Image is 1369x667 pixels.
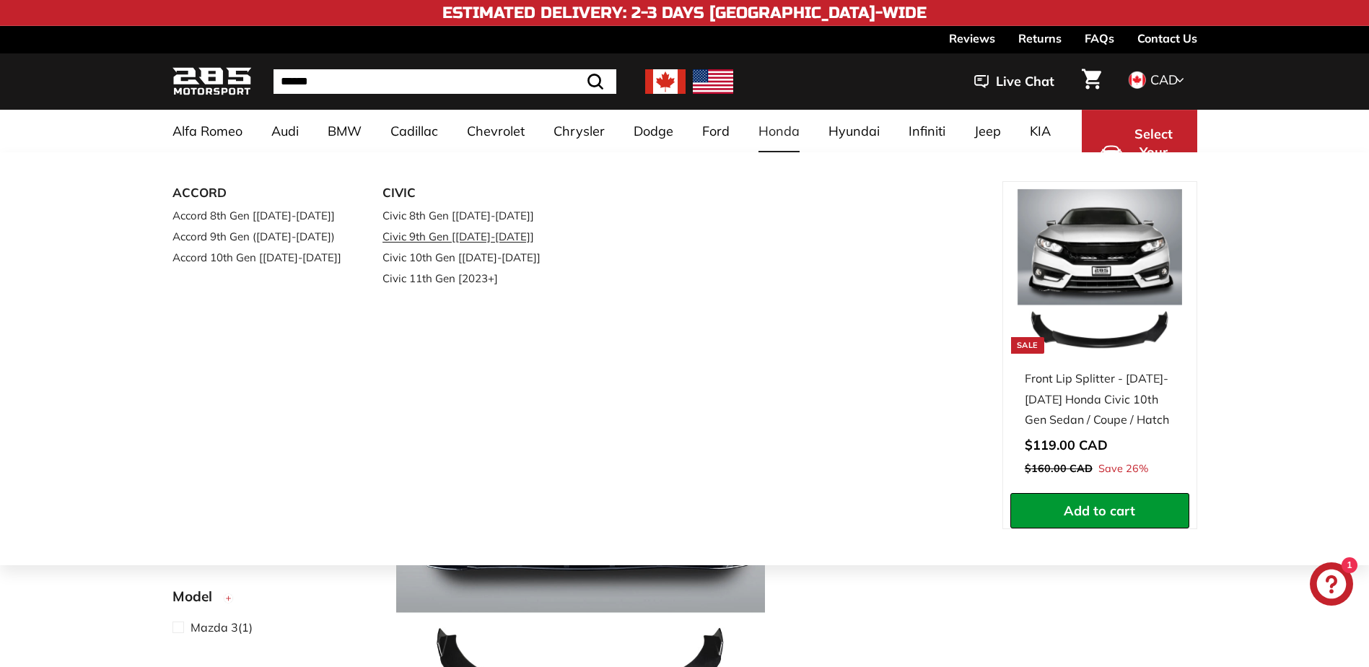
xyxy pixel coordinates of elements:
span: $119.00 CAD [1025,437,1108,453]
a: Accord 8th Gen [[DATE]-[DATE]] [172,205,343,226]
a: Honda [744,110,814,152]
span: Mazda 3 [191,620,238,635]
a: Returns [1018,26,1062,51]
input: Search [274,69,616,94]
a: Chevrolet [452,110,539,152]
img: Logo_285_Motorsport_areodynamics_components [172,65,252,99]
a: Alfa Romeo [158,110,257,152]
span: (1) [191,619,253,636]
a: Reviews [949,26,995,51]
button: Live Chat [955,64,1073,100]
a: Accord 9th Gen ([DATE]-[DATE]) [172,226,343,247]
a: Audi [257,110,313,152]
span: Model [172,586,223,607]
a: Civic 11th Gen [2023+] [382,268,553,289]
span: Live Chat [996,72,1054,91]
a: Cart [1073,57,1110,106]
a: Civic 10th Gen [[DATE]-[DATE]] [382,247,553,268]
a: Sale Front Lip Splitter - [DATE]-[DATE] Honda Civic 10th Gen Sedan / Coupe / Hatch Save 26% [1010,182,1189,493]
a: KIA [1015,110,1065,152]
h4: Estimated Delivery: 2-3 Days [GEOGRAPHIC_DATA]-Wide [442,4,927,22]
a: Ford [688,110,744,152]
a: Civic 8th Gen [[DATE]-[DATE]] [382,205,553,226]
a: BMW [313,110,376,152]
button: Add to cart [1010,493,1189,529]
span: $160.00 CAD [1025,462,1093,475]
a: Infiniti [894,110,960,152]
a: Civic 9th Gen [[DATE]-[DATE]] [382,226,553,247]
a: Contact Us [1137,26,1197,51]
a: FAQs [1085,26,1114,51]
a: CIVIC [382,181,553,205]
div: Sale [1011,337,1044,354]
a: Cadillac [376,110,452,152]
a: Dodge [619,110,688,152]
a: Accord 10th Gen [[DATE]-[DATE]] [172,247,343,268]
a: Jeep [960,110,1015,152]
a: Chrysler [539,110,619,152]
a: ACCORD [172,181,343,205]
span: CAD [1150,71,1178,88]
div: Front Lip Splitter - [DATE]-[DATE] Honda Civic 10th Gen Sedan / Coupe / Hatch [1025,368,1175,430]
a: Hyundai [814,110,894,152]
button: Model [172,582,357,618]
inbox-online-store-chat: Shopify online store chat [1305,562,1357,609]
span: Add to cart [1064,502,1135,519]
span: Save 26% [1098,460,1148,479]
span: Select Your Vehicle [1129,125,1178,180]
